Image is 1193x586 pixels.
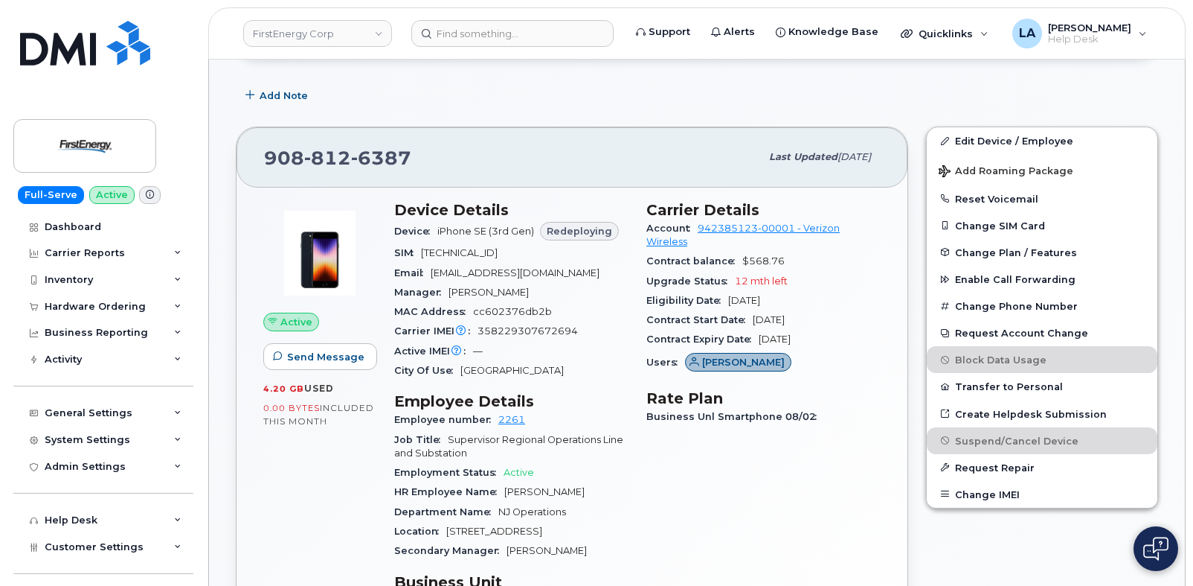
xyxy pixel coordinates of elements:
[547,224,612,238] span: Redeploying
[769,151,837,162] span: Last updated
[236,82,321,109] button: Add Note
[394,267,431,278] span: Email
[685,357,791,368] a: [PERSON_NAME]
[927,239,1157,266] button: Change Plan / Features
[753,314,785,325] span: [DATE]
[394,287,448,298] span: Manager
[263,383,304,394] span: 4.20 GB
[646,411,824,422] span: Business Unl Smartphone 08/02
[927,155,1157,185] button: Add Roaming Package
[263,403,320,413] span: 0.00 Bytes
[431,267,599,278] span: [EMAIL_ADDRESS][DOMAIN_NAME]
[646,255,742,267] span: Contract balance
[304,383,334,394] span: used
[646,314,753,325] span: Contract Start Date
[735,276,788,287] span: 12 mth left
[351,147,411,169] span: 6387
[927,346,1157,373] button: Block Data Usage
[394,434,623,459] span: Supervisor Regional Operations Line and Substation
[927,454,1157,481] button: Request Repair
[1143,537,1168,561] img: Open chat
[504,486,585,497] span: [PERSON_NAME]
[646,334,759,345] span: Contract Expiry Date
[939,165,1073,179] span: Add Roaming Package
[919,28,973,39] span: Quicklinks
[260,89,308,103] span: Add Note
[504,467,534,478] span: Active
[646,223,698,234] span: Account
[701,17,765,47] a: Alerts
[394,392,628,410] h3: Employee Details
[955,435,1078,446] span: Suspend/Cancel Device
[890,19,999,48] div: Quicklinks
[477,325,578,337] span: 358229307672694
[765,17,889,47] a: Knowledge Base
[263,343,377,370] button: Send Message
[394,345,473,357] span: Active IMEI
[1048,34,1131,45] span: Help Desk
[1019,25,1035,42] span: LA
[394,486,504,497] span: HR Employee Name
[394,526,446,537] span: Location
[646,389,881,407] h3: Rate Plan
[927,427,1157,454] button: Suspend/Cancel Device
[394,325,477,337] span: Carrier IMEI
[927,212,1157,239] button: Change SIM Card
[473,345,483,357] span: —
[788,25,878,39] span: Knowledge Base
[394,365,460,376] span: City Of Use
[243,20,392,47] a: FirstEnergy Corp
[446,526,542,537] span: [STREET_ADDRESS]
[646,295,728,306] span: Eligibility Date
[394,201,628,219] h3: Device Details
[394,545,507,556] span: Secondary Manager
[498,414,525,425] a: 2261
[927,481,1157,508] button: Change IMEI
[927,185,1157,212] button: Reset Voicemail
[646,201,881,219] h3: Carrier Details
[649,25,690,39] span: Support
[411,20,614,47] input: Find something...
[473,306,552,317] span: cc602376db2b
[264,147,411,169] span: 908
[437,226,534,237] span: iPhone SE (3rd Gen)
[646,223,840,247] a: 942385123-00001 - Verizon Wireless
[927,127,1157,154] a: Edit Device / Employee
[955,274,1075,285] span: Enable Call Forwarding
[837,151,871,162] span: [DATE]
[927,266,1157,293] button: Enable Call Forwarding
[927,319,1157,346] button: Request Account Change
[759,334,791,345] span: [DATE]
[394,414,498,425] span: Employee number
[280,315,312,329] span: Active
[1048,22,1131,34] span: [PERSON_NAME]
[724,25,755,39] span: Alerts
[626,17,701,47] a: Support
[275,208,364,298] img: image20231002-3703462-1angbar.jpeg
[955,246,1077,258] span: Change Plan / Features
[421,247,498,258] span: [TECHNICAL_ID]
[448,287,529,298] span: [PERSON_NAME]
[702,355,785,369] span: [PERSON_NAME]
[498,506,566,517] span: NJ Operations
[507,545,587,556] span: [PERSON_NAME]
[927,293,1157,319] button: Change Phone Number
[728,295,760,306] span: [DATE]
[394,306,473,317] span: MAC Address
[394,226,437,237] span: Device
[927,401,1157,427] a: Create Helpdesk Submission
[394,247,421,258] span: SIM
[927,373,1157,400] button: Transfer to Personal
[394,467,504,478] span: Employment Status
[1002,19,1157,48] div: Lanette Aparicio
[646,276,735,287] span: Upgrade Status
[460,365,564,376] span: [GEOGRAPHIC_DATA]
[394,506,498,517] span: Department Name
[287,350,364,364] span: Send Message
[304,147,351,169] span: 812
[394,434,448,445] span: Job Title
[742,255,785,267] span: $568.76
[646,357,685,368] span: Users
[263,402,374,427] span: included this month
